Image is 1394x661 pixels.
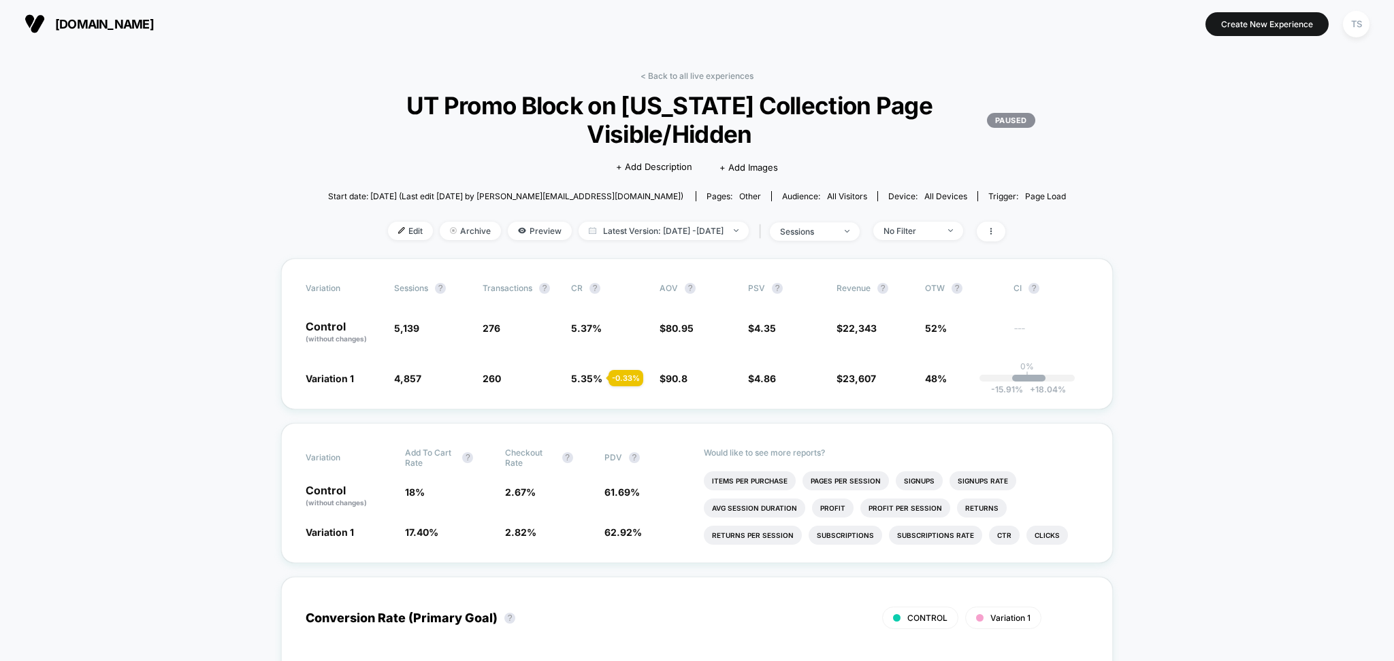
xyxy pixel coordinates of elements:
[754,373,776,384] span: 4.86
[306,335,367,343] span: (without changes)
[504,613,515,624] button: ?
[1026,371,1028,382] p: |
[925,283,1000,294] span: OTW
[505,486,536,498] span: 2.67 %
[405,526,438,538] span: 17.40 %
[604,486,640,498] span: 61.69 %
[704,498,805,518] li: Avg Session Duration
[845,230,849,233] img: end
[505,447,555,468] span: Checkout Rate
[1205,12,1329,36] button: Create New Experience
[306,485,391,508] p: Control
[837,373,876,384] span: $
[1343,11,1369,37] div: TS
[812,498,854,518] li: Profit
[952,283,962,294] button: ?
[1026,526,1068,545] li: Clicks
[616,160,692,174] span: + Add Description
[748,322,776,334] span: $
[991,384,1023,394] span: -15.91 %
[483,373,501,384] span: 260
[924,191,967,201] span: all devices
[306,498,367,507] span: (without changes)
[948,229,953,232] img: end
[837,322,877,334] span: $
[756,222,770,241] span: |
[989,526,1020,545] li: Ctr
[629,452,640,463] button: ?
[1025,191,1066,201] span: Page Load
[483,322,500,334] span: 276
[843,373,876,384] span: 23,607
[394,373,421,384] span: 4,857
[988,191,1066,201] div: Trigger:
[843,322,877,334] span: 22,343
[359,91,1035,148] span: UT Promo Block on [US_STATE] Collection Page Visible/Hidden
[435,283,446,294] button: ?
[896,471,943,490] li: Signups
[748,283,765,293] span: PSV
[660,322,694,334] span: $
[405,447,455,468] span: Add To Cart Rate
[734,229,739,232] img: end
[604,526,642,538] span: 62.92 %
[739,191,761,201] span: other
[925,373,947,384] span: 48%
[394,322,419,334] span: 5,139
[1028,283,1039,294] button: ?
[877,283,888,294] button: ?
[306,321,380,344] p: Control
[571,322,602,334] span: 5.37 %
[990,613,1031,623] span: Variation 1
[394,283,428,293] span: Sessions
[328,191,683,201] span: Start date: [DATE] (Last edit [DATE] by [PERSON_NAME][EMAIL_ADDRESS][DOMAIN_NAME])
[306,373,354,384] span: Variation 1
[450,227,457,234] img: end
[571,283,583,293] span: CR
[748,373,776,384] span: $
[539,283,550,294] button: ?
[884,226,938,236] div: No Filter
[508,222,572,240] span: Preview
[907,613,947,623] span: CONTROL
[306,283,380,294] span: Variation
[1023,384,1066,394] span: 18.04 %
[860,498,950,518] li: Profit Per Session
[1030,384,1035,394] span: +
[809,526,882,545] li: Subscriptions
[827,191,867,201] span: All Visitors
[589,283,600,294] button: ?
[440,222,501,240] span: Archive
[782,191,867,201] div: Audience:
[1020,361,1034,371] p: 0%
[957,498,1007,518] li: Returns
[1014,283,1088,294] span: CI
[685,283,696,294] button: ?
[25,14,45,34] img: Visually logo
[562,452,573,463] button: ?
[483,283,532,293] span: Transactions
[707,191,761,201] div: Pages:
[641,71,753,81] a: < Back to all live experiences
[589,227,596,234] img: calendar
[666,322,694,334] span: 80.95
[398,227,405,234] img: edit
[306,526,354,538] span: Variation 1
[803,471,889,490] li: Pages Per Session
[772,283,783,294] button: ?
[950,471,1016,490] li: Signups Rate
[719,162,778,173] span: + Add Images
[666,373,687,384] span: 90.8
[505,526,536,538] span: 2.82 %
[889,526,982,545] li: Subscriptions Rate
[987,113,1035,128] p: PAUSED
[704,471,796,490] li: Items Per Purchase
[704,447,1088,458] p: Would like to see more reports?
[837,283,871,293] span: Revenue
[604,452,622,462] span: PDV
[925,322,947,334] span: 52%
[780,226,834,237] div: sessions
[306,447,380,468] span: Variation
[877,191,977,201] span: Device:
[754,322,776,334] span: 4.35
